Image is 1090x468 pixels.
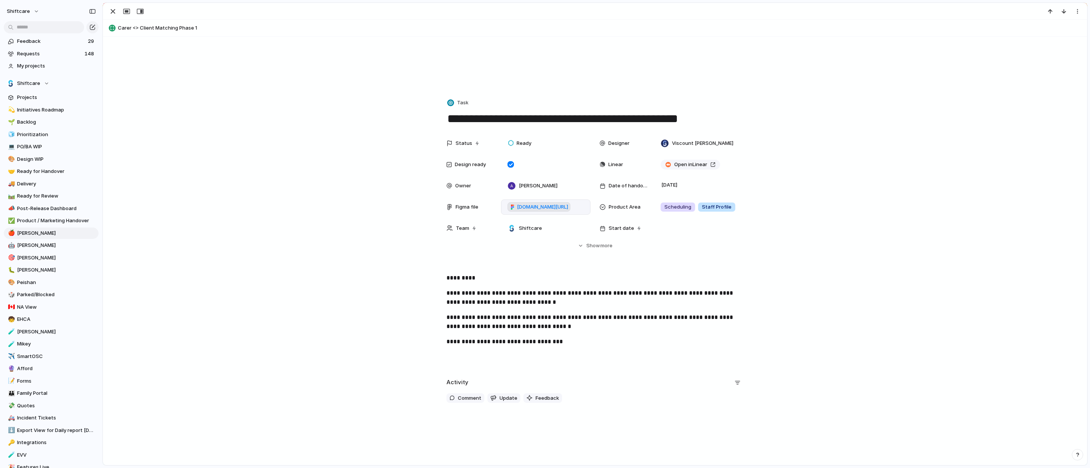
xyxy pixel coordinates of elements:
button: Task [446,97,471,108]
div: 🧊 [8,130,13,139]
a: Feedback29 [4,36,99,47]
button: 🧪 [7,328,14,336]
span: SmartOSC [17,353,96,360]
h2: Activity [446,378,468,387]
div: 🤖 [8,241,13,250]
a: My projects [4,60,99,72]
span: EVV [17,451,96,459]
span: PO/BA WIP [17,143,96,151]
button: ✅ [7,217,14,225]
div: 🛤️ [8,192,13,201]
span: [PERSON_NAME] [519,182,558,190]
a: Open inLinear [661,160,720,170]
a: 🐛[PERSON_NAME] [4,264,99,276]
div: 🔮 [8,364,13,373]
span: Task [457,99,468,107]
a: 🧪EVV [4,449,99,461]
div: 👪Family Portal [4,388,99,399]
span: EHCA [17,316,96,323]
span: shiftcare [7,8,30,15]
a: 🚚Delivery [4,178,99,190]
button: shiftcare [3,5,43,17]
button: Carer <> Client Matching Phase 1 [106,22,1084,34]
span: Viscount [PERSON_NAME] [672,140,733,147]
button: 🎨 [7,279,14,286]
div: 💻 [8,143,13,151]
div: 📣 [8,204,13,213]
a: ⬇️Export View for Daily report [DATE] [4,425,99,436]
div: 🌱 [8,118,13,127]
a: 🎲Parked/Blocked [4,289,99,300]
span: Carer <> Client Matching Phase 1 [118,24,1084,32]
span: Staff Profile [702,203,731,211]
div: 🍎 [8,229,13,237]
div: 🎯 [8,253,13,262]
span: Ready [517,140,531,147]
a: 🔮Afford [4,363,99,374]
button: 💻 [7,143,14,151]
a: 🎨Peishan [4,277,99,288]
span: Comment [458,394,481,402]
span: Forms [17,377,96,385]
div: 📣Post-Release Dashboard [4,203,99,214]
div: ✅ [8,217,13,225]
span: Integrations [17,439,96,446]
button: 📝 [7,377,14,385]
span: more [600,242,612,250]
span: Mikey [17,340,96,348]
button: 🧊 [7,131,14,138]
span: Incident Tickets [17,414,96,422]
button: 🧪 [7,340,14,348]
span: Date of handover [609,182,648,190]
span: Export View for Daily report [DATE] [17,427,96,434]
span: Prioritization [17,131,96,138]
div: ✈️ [8,352,13,361]
span: Ready for Handover [17,168,96,175]
button: Comment [446,393,484,403]
span: [DATE] [659,181,680,190]
div: 🧪Mikey [4,338,99,350]
a: Projects [4,92,99,103]
a: 🇨🇦NA View [4,302,99,313]
div: ✅Product / Marketing Handover [4,215,99,226]
button: 🎯 [7,254,14,262]
span: Design ready [455,161,486,168]
span: Backlog [17,118,96,126]
span: Status [456,140,472,147]
span: Requests [17,50,82,58]
a: 🎨Design WIP [4,154,99,165]
button: 🤖 [7,242,14,249]
a: 🧪[PERSON_NAME] [4,326,99,338]
div: 🚑Incident Tickets [4,412,99,424]
div: 👪 [8,389,13,398]
a: 🍎[PERSON_NAME] [4,228,99,239]
a: 🎯[PERSON_NAME] [4,252,99,264]
span: Ready for Review [17,192,96,200]
a: 🛤️Ready for Review [4,190,99,202]
button: 🎲 [7,291,14,298]
a: 📝Forms [4,375,99,387]
span: Peishan [17,279,96,286]
span: Product Area [609,203,641,211]
button: Showmore [446,239,744,253]
button: 🛤️ [7,192,14,200]
a: ✈️SmartOSC [4,351,99,362]
button: 🧪 [7,451,14,459]
span: Owner [455,182,471,190]
span: [PERSON_NAME] [17,254,96,262]
span: 148 [85,50,96,58]
span: Family Portal [17,389,96,397]
a: 🌱Backlog [4,116,99,128]
div: 💫 [8,105,13,114]
div: 💻PO/BA WIP [4,141,99,152]
button: ✈️ [7,353,14,360]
